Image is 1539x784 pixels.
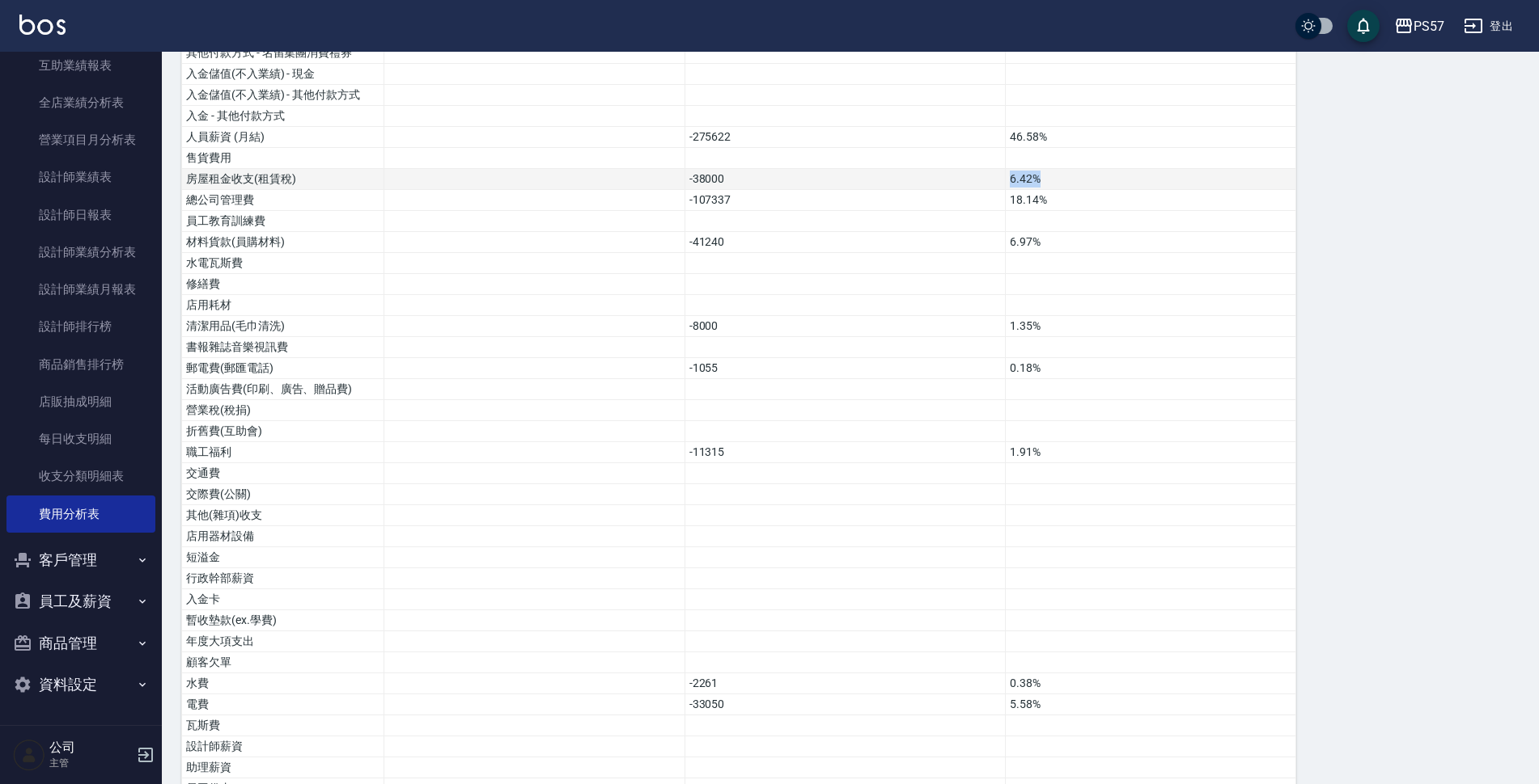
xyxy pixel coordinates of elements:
td: 0.38% [1006,673,1296,694]
a: 費用分析表 [6,495,155,533]
td: -8000 [685,316,1006,337]
td: 活動廣告費(印刷、廣告、贈品費) [182,379,384,400]
a: 收支分類明細表 [6,457,155,495]
td: 折舊費(互助會) [182,421,384,442]
td: 顧客欠單 [182,652,384,673]
a: 營業項目月分析表 [6,121,155,158]
td: 入金卡 [182,589,384,610]
td: 入金儲值(不入業績) - 現金 [182,64,384,85]
td: 年度大項支出 [182,631,384,652]
td: -1055 [685,358,1006,379]
button: 商品管理 [6,622,155,664]
a: 設計師業績分析表 [6,234,155,271]
td: -38000 [685,169,1006,190]
td: 書報雜誌音樂視訊費 [182,337,384,358]
h5: 公司 [49,740,132,756]
td: 水電瓦斯費 [182,253,384,274]
a: 設計師業績月報表 [6,271,155,308]
td: 5.58% [1006,694,1296,715]
td: 設計師薪資 [182,736,384,757]
td: 行政幹部薪資 [182,568,384,589]
button: 客戶管理 [6,539,155,581]
td: 員工教育訓練費 [182,211,384,232]
img: Logo [19,15,66,35]
td: -11315 [685,442,1006,463]
td: -2261 [685,673,1006,694]
td: 電費 [182,694,384,715]
a: 設計師業績表 [6,158,155,196]
td: 18.14% [1006,190,1296,211]
td: 清潔用品(毛巾清洗) [182,316,384,337]
button: PS57 [1388,10,1451,43]
td: 職工福利 [182,442,384,463]
td: 郵電費(郵匯電話) [182,358,384,379]
td: 交際費(公關) [182,484,384,505]
td: 1.91% [1006,442,1296,463]
td: -275622 [685,127,1006,148]
td: 暫收墊款(ex.學費) [182,610,384,631]
button: 資料設定 [6,664,155,706]
td: 交通費 [182,463,384,484]
td: -33050 [685,694,1006,715]
td: 總公司管理費 [182,190,384,211]
td: 0.18% [1006,358,1296,379]
td: 修繕費 [182,274,384,295]
td: 人員薪資 (月結) [182,127,384,148]
p: 主管 [49,756,132,770]
a: 店販抽成明細 [6,383,155,420]
td: 其他(雜項)收支 [182,505,384,526]
td: 營業稅(稅捐) [182,400,384,421]
td: 房屋租金收支(租賃稅) [182,169,384,190]
a: 互助業績報表 [6,47,155,84]
td: 店用耗材 [182,295,384,316]
td: 46.58% [1006,127,1296,148]
td: 1.35% [1006,316,1296,337]
td: 6.97% [1006,232,1296,253]
td: 入金儲值(不入業績) - 其他付款方式 [182,85,384,106]
img: Person [13,739,45,771]
a: 全店業績分析表 [6,84,155,121]
button: 登出 [1457,11,1520,41]
button: save [1347,10,1380,42]
td: -41240 [685,232,1006,253]
td: 售貨費用 [182,148,384,169]
button: 員工及薪資 [6,580,155,622]
td: 其他付款方式 - 名留集團消費禮券 [182,43,384,64]
td: -107337 [685,190,1006,211]
td: 材料貨款(員購材料) [182,232,384,253]
a: 商品銷售排行榜 [6,346,155,383]
td: 短溢金 [182,547,384,568]
a: 每日收支明細 [6,420,155,457]
a: 設計師排行榜 [6,308,155,345]
td: 入金 - 其他付款方式 [182,106,384,127]
td: 瓦斯費 [182,715,384,736]
td: 水費 [182,673,384,694]
div: PS57 [1414,16,1444,36]
a: 設計師日報表 [6,196,155,234]
td: 店用器材設備 [182,526,384,547]
td: 助理薪資 [182,757,384,778]
td: 6.42% [1006,169,1296,190]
